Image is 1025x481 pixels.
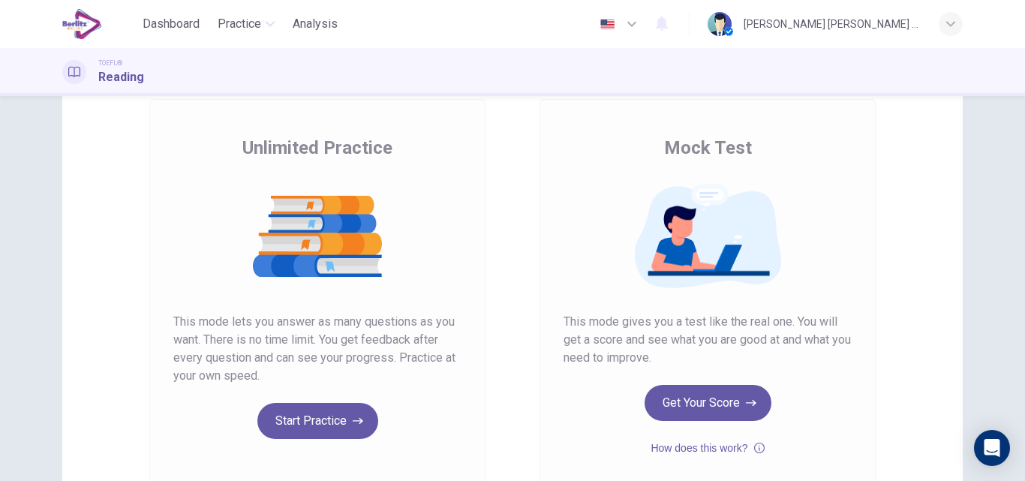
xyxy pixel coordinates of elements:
[257,403,378,439] button: Start Practice
[651,439,764,457] button: How does this work?
[708,12,732,36] img: Profile picture
[598,19,617,30] img: en
[564,313,852,367] span: This mode gives you a test like the real one. You will get a score and see what you are good at a...
[98,68,144,86] h1: Reading
[218,15,261,33] span: Practice
[974,430,1010,466] div: Open Intercom Messenger
[143,15,200,33] span: Dashboard
[664,136,752,160] span: Mock Test
[173,313,461,385] span: This mode lets you answer as many questions as you want. There is no time limit. You get feedback...
[212,11,281,38] button: Practice
[645,385,771,421] button: Get Your Score
[293,15,338,33] span: Analysis
[242,136,392,160] span: Unlimited Practice
[744,15,921,33] div: [PERSON_NAME] [PERSON_NAME] Toledo
[62,9,137,39] a: EduSynch logo
[287,11,344,38] button: Analysis
[62,9,102,39] img: EduSynch logo
[137,11,206,38] button: Dashboard
[98,58,122,68] span: TOEFL®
